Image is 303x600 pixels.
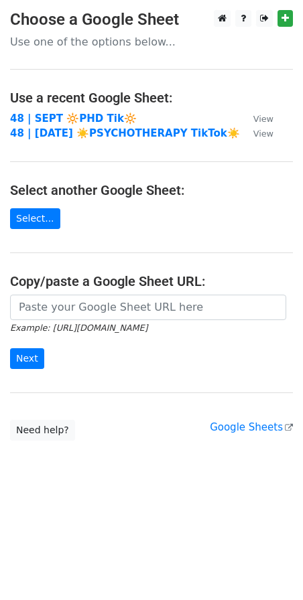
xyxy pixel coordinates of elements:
[10,112,137,125] a: 48 | SEPT 🔆PHD Tik🔆
[240,127,274,139] a: View
[10,273,293,289] h4: Copy/paste a Google Sheet URL:
[10,208,60,229] a: Select...
[10,10,293,29] h3: Choose a Google Sheet
[240,112,274,125] a: View
[253,129,274,139] small: View
[210,421,293,433] a: Google Sheets
[253,114,274,124] small: View
[10,323,147,333] small: Example: [URL][DOMAIN_NAME]
[10,295,286,320] input: Paste your Google Sheet URL here
[10,420,75,441] a: Need help?
[10,182,293,198] h4: Select another Google Sheet:
[10,35,293,49] p: Use one of the options below...
[10,348,44,369] input: Next
[10,127,240,139] a: 48 | [DATE] ☀️PSYCHOTHERAPY TikTok☀️
[10,90,293,106] h4: Use a recent Google Sheet:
